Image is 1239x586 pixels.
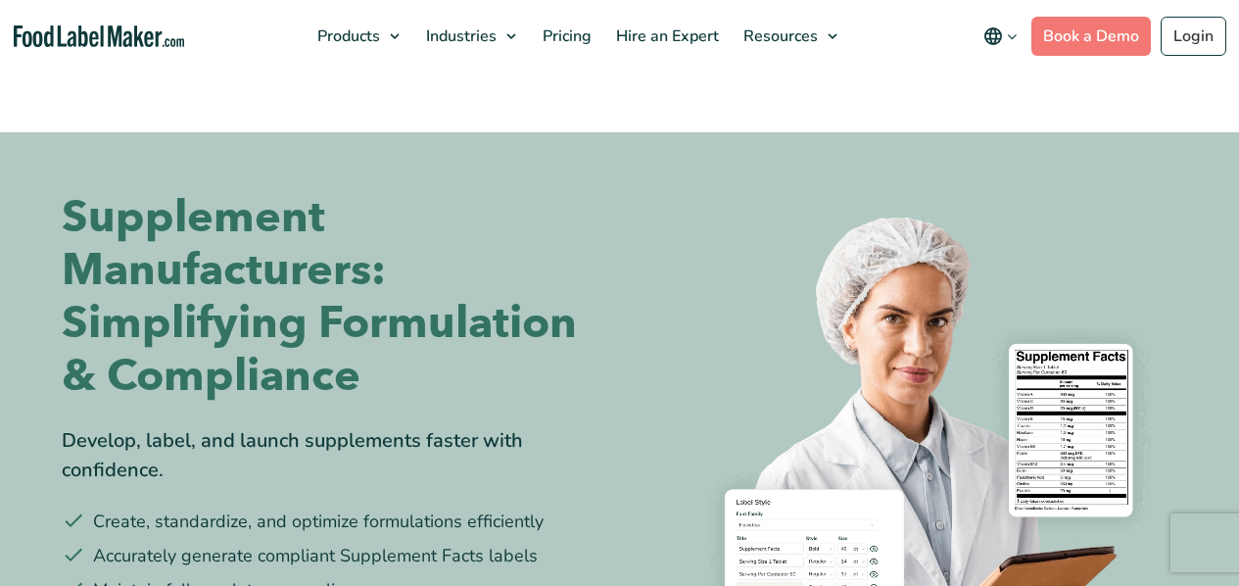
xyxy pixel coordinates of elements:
h1: Supplement Manufacturers: Simplifying Formulation & Compliance [62,191,605,403]
li: Accurately generate compliant Supplement Facts labels [62,543,605,569]
a: Book a Demo [1031,17,1151,56]
span: Industries [420,25,499,47]
span: Resources [738,25,820,47]
span: Pricing [537,25,594,47]
span: Products [311,25,382,47]
span: Hire an Expert [610,25,721,47]
li: Create, standardize, and optimize formulations efficiently [62,509,605,535]
a: Login [1161,17,1226,56]
div: Develop, label, and launch supplements faster with confidence. [62,426,605,485]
